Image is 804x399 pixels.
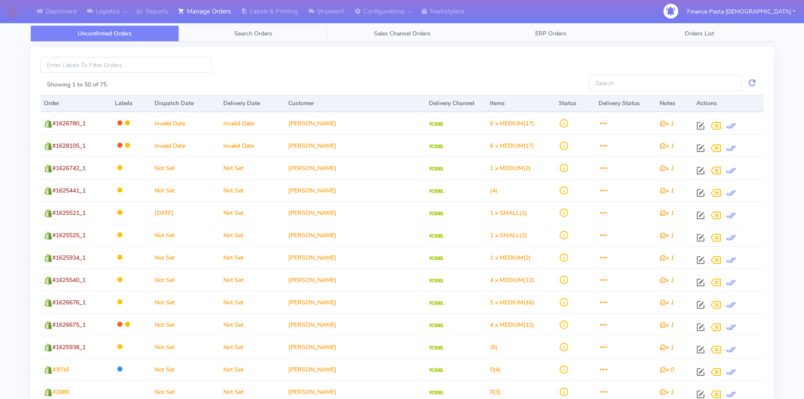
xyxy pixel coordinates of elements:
span: 4 x MEDIUM [490,321,523,329]
i: x 1 [660,119,674,128]
td: Not Set [220,358,285,380]
td: Invalid Date [151,112,220,134]
td: Not Set [151,179,220,201]
img: Yodel [429,167,444,171]
th: Items [487,95,555,112]
td: [PERSON_NAME] [285,291,425,313]
td: [PERSON_NAME] [285,224,425,246]
button: Finance Pasta [DEMOGRAPHIC_DATA] [681,3,801,20]
span: 1 x MEDIUM [490,164,523,172]
i: x 1 [660,164,674,172]
td: [DATE] [151,201,220,224]
td: Not Set [151,157,220,179]
i: x 1 [660,254,674,262]
i: x 1 [660,209,674,217]
span: #1625441_1 [52,187,86,195]
span: 1 x MEDIUM [490,254,523,262]
span: #1625934_1 [52,254,86,262]
span: 6 x MEDIUM [490,142,523,150]
i: x 1 [660,187,674,195]
span: #1626676_1 [52,299,86,307]
td: Not Set [220,246,285,269]
td: Not Set [220,179,285,201]
th: Actions [693,95,763,112]
span: 4 x MEDIUM [490,276,523,284]
span: 5 x MEDIUM [490,299,523,307]
td: Not Set [220,269,285,291]
td: [PERSON_NAME] [285,157,425,179]
span: 1 x SMALL [490,231,520,239]
label: Showing 1 to 50 of 75 [47,80,107,89]
span: #1625525_1 [52,231,86,239]
td: Not Set [151,313,220,336]
span: 1 x SMALL [490,209,520,217]
span: 0 [490,366,493,374]
td: [PERSON_NAME] [285,246,425,269]
td: [PERSON_NAME] [285,201,425,224]
span: 6 x MEDIUM [490,119,523,128]
i: x 1 [660,231,674,239]
span: #1628105_1 [52,142,86,150]
span: Sales Channel Orders [374,30,430,38]
img: Yodel [429,391,444,395]
span: (2) [490,231,527,239]
td: Not Set [151,246,220,269]
img: Yodel [429,346,444,350]
span: #3016 [52,366,69,374]
span: #1625521_1 [52,209,86,217]
td: Not Set [220,157,285,179]
i: x 1 [660,321,674,329]
span: #1625938_1 [52,343,86,351]
img: Yodel [429,189,444,193]
td: [PERSON_NAME] [285,336,425,358]
span: (2) [490,164,531,172]
img: Yodel [429,256,444,261]
span: Orders List [685,30,714,38]
td: Not Set [151,224,220,246]
img: Yodel [429,368,444,372]
td: Not Set [220,224,285,246]
td: Invalid Date [220,134,285,157]
td: Invalid Date [220,112,285,134]
td: [PERSON_NAME] [285,134,425,157]
td: [PERSON_NAME] [285,313,425,336]
th: Customer [285,95,425,112]
span: (2) [490,254,531,262]
th: Notes [656,95,693,112]
span: (17) [490,119,534,128]
input: Enter Labels To Filter Orders [41,57,212,73]
i: x 1 [660,142,674,150]
td: [PERSON_NAME] [285,112,425,134]
td: Not Set [220,313,285,336]
img: Yodel [429,323,444,328]
td: Not Set [220,336,285,358]
img: Yodel [429,234,444,238]
input: Search [589,75,742,91]
td: [PERSON_NAME] [285,179,425,201]
img: Yodel [429,144,444,149]
span: Search Orders [234,30,272,38]
img: Yodel [429,122,444,126]
span: (12) [490,276,534,284]
ul: Tabs [30,25,774,42]
th: Status [555,95,595,112]
span: #1625540_1 [52,276,86,284]
i: x 1 [660,388,674,396]
span: #1626780_1 [52,119,86,128]
th: Dispatch Date [151,95,220,112]
td: Not Set [151,269,220,291]
th: Delivery Channel [425,95,487,112]
span: Unconfirmed Orders [78,30,132,38]
td: Not Set [151,358,220,380]
span: (4) [490,366,501,374]
i: x 1 [660,343,674,351]
th: Delivery Date [220,95,285,112]
span: (17) [490,142,534,150]
span: (1) [490,209,527,217]
th: Order [41,95,111,112]
img: Yodel [429,279,444,283]
span: (16) [490,299,534,307]
td: Not Set [220,201,285,224]
td: [PERSON_NAME] [285,358,425,380]
span: #1626742_1 [52,164,86,172]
